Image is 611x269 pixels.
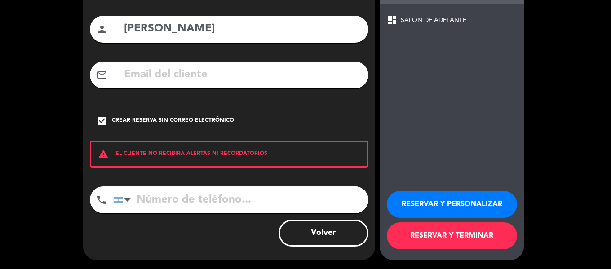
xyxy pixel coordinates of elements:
button: Volver [279,220,368,247]
div: EL CLIENTE NO RECIBIRÁ ALERTAS NI RECORDATORIOS [90,141,368,168]
span: SALON DE ADELANTE [401,15,466,26]
input: Email del cliente [123,66,362,84]
button: RESERVAR Y TERMINAR [387,222,517,249]
input: Nombre del cliente [123,20,362,38]
input: Número de teléfono... [113,186,368,213]
div: Crear reserva sin correo electrónico [112,116,234,125]
i: warning [91,149,115,159]
i: person [97,24,107,35]
span: dashboard [387,15,398,26]
i: check_box [97,115,107,126]
i: mail_outline [97,70,107,80]
button: RESERVAR Y PERSONALIZAR [387,191,517,218]
div: Argentina: +54 [114,187,134,213]
i: phone [96,194,107,205]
